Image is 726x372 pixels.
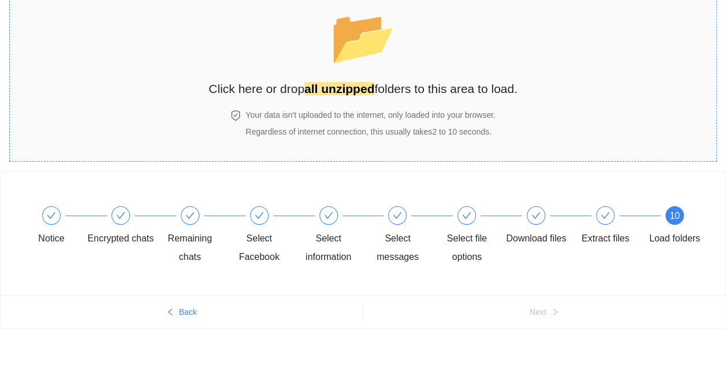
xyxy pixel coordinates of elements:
div: Notice [18,206,87,248]
div: Select messages [364,206,433,266]
div: Download files [502,206,572,248]
strong: all unzipped [304,82,374,95]
span: check [255,211,264,220]
div: Download files [506,229,566,248]
span: check [601,211,610,220]
div: Select file options [433,206,502,266]
div: Select file options [433,229,500,266]
span: check [185,211,195,220]
div: Select messages [364,229,431,266]
div: 10Load folders [641,206,708,248]
div: Select Facebook [226,206,295,266]
span: Regardless of internet connection, this usually takes 2 to 10 seconds . [245,127,492,136]
div: Load folders [649,229,700,248]
div: Extract files [582,229,630,248]
span: check [393,211,402,220]
h4: Your data isn't uploaded to the internet, only loaded into your browser. [245,109,496,121]
span: safety-certificate [230,110,241,121]
div: Select Facebook [226,229,293,266]
span: check [462,211,471,220]
span: check [324,211,333,220]
div: Remaining chats [157,229,224,266]
div: Notice [38,229,64,248]
div: Remaining chats [157,206,226,266]
div: Select information [295,229,362,266]
span: Back [179,306,197,318]
span: folder [330,8,396,66]
button: Nextright [363,303,726,321]
span: check [116,211,125,220]
button: leftBack [1,303,363,321]
span: check [47,211,56,220]
h2: Click here or drop folders to this area to load. [209,79,517,98]
div: Encrypted chats [88,229,154,248]
div: Encrypted chats [87,206,157,248]
div: Extract files [572,206,641,248]
span: 10 [669,211,680,221]
div: Select information [295,206,364,266]
span: check [531,211,541,220]
span: left [166,308,174,317]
